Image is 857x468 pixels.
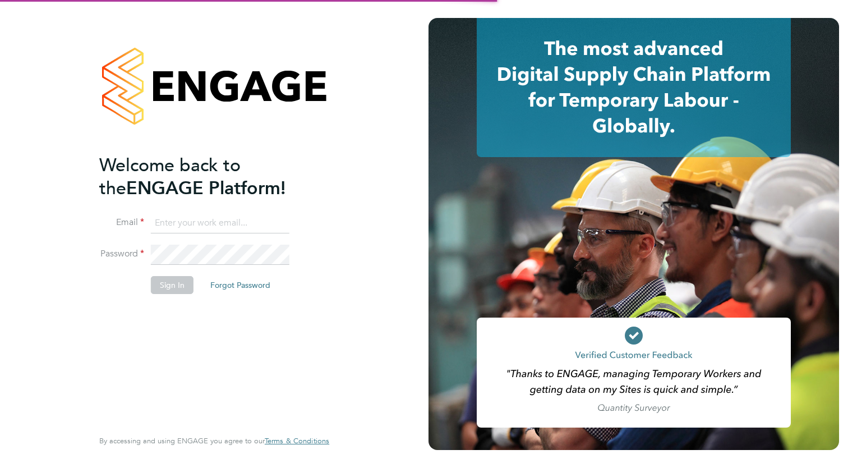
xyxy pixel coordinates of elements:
[265,437,329,446] a: Terms & Conditions
[201,276,279,294] button: Forgot Password
[151,276,193,294] button: Sign In
[99,154,318,200] h2: ENGAGE Platform!
[99,154,241,199] span: Welcome back to the
[151,213,289,233] input: Enter your work email...
[99,436,329,446] span: By accessing and using ENGAGE you agree to our
[99,248,144,260] label: Password
[99,217,144,228] label: Email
